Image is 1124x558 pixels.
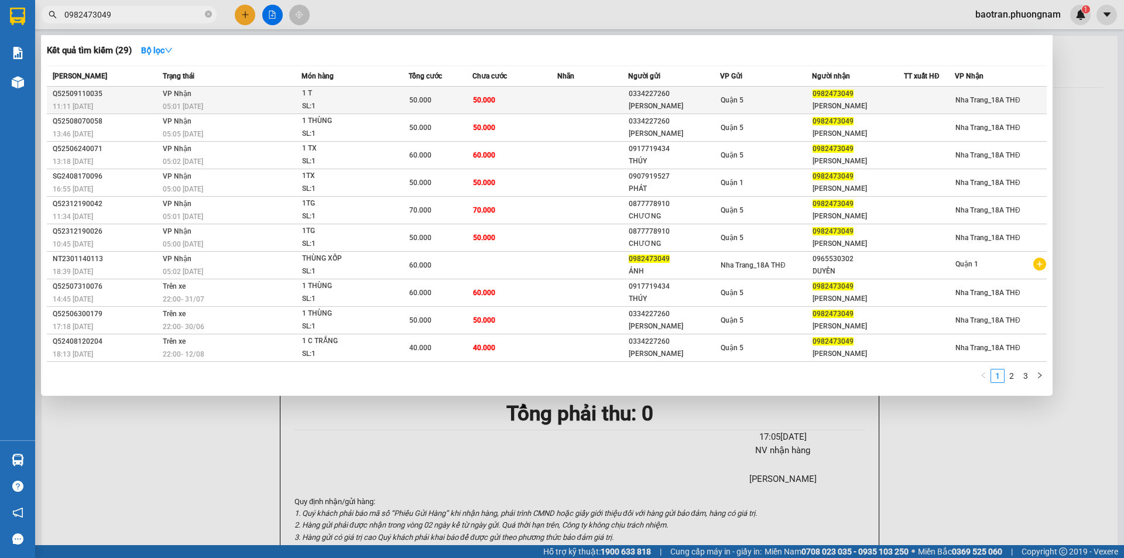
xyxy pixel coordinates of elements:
div: 0334227260 [629,336,719,348]
div: Q52506300179 [53,308,159,320]
div: [PERSON_NAME] [813,100,903,112]
div: 1 TX [302,142,390,155]
span: 40.000 [473,344,495,352]
div: 1TG [302,197,390,210]
span: 13:46 [DATE] [53,130,93,138]
span: 22:00 - 12/08 [163,350,204,358]
span: Nha Trang_18A THĐ [955,234,1020,242]
div: SL: 1 [302,210,390,223]
div: 1 THÙNG [302,280,390,293]
div: SL: 1 [302,183,390,196]
span: Quận 5 [721,151,743,159]
b: [DOMAIN_NAME] [98,44,161,54]
div: SL: 1 [302,293,390,306]
div: THÚY [629,293,719,305]
span: 50.000 [409,179,431,187]
div: THÙNG XỐP [302,252,390,265]
input: Tìm tên, số ĐT hoặc mã đơn [64,8,203,21]
div: ÁNH [629,265,719,278]
span: 50.000 [409,124,431,132]
div: [PERSON_NAME] [629,100,719,112]
span: Nha Trang_18A THĐ [955,96,1020,104]
span: Nha Trang_18A THĐ [955,151,1020,159]
span: 60.000 [473,289,495,297]
span: close-circle [205,9,212,20]
span: Quận 5 [721,316,743,324]
div: [PERSON_NAME] [813,183,903,195]
div: 0877778910 [629,225,719,238]
span: 22:00 - 31/07 [163,295,204,303]
span: VP Nhận [163,172,191,180]
span: 17:18 [DATE] [53,323,93,331]
span: 05:05 [DATE] [163,130,203,138]
span: 50.000 [473,124,495,132]
span: 50.000 [473,234,495,242]
div: [PERSON_NAME] [813,238,903,250]
span: 13:18 [DATE] [53,158,93,166]
span: 50.000 [473,316,495,324]
span: message [12,533,23,545]
span: 0982473049 [813,145,854,153]
span: VP Nhận [163,117,191,125]
div: SL: 1 [302,155,390,168]
div: 0334227260 [629,308,719,320]
span: 60.000 [473,151,495,159]
div: [PERSON_NAME] [629,320,719,333]
span: 50.000 [409,316,431,324]
div: Q52408120204 [53,336,159,348]
span: 70.000 [473,206,495,214]
span: Quận 1 [955,260,978,268]
b: Gửi khách hàng [72,17,116,72]
button: left [976,369,991,383]
span: 05:00 [DATE] [163,185,203,193]
span: Quận 5 [721,124,743,132]
div: 1 C TRẮNG [302,335,390,348]
span: 50.000 [473,179,495,187]
span: Trên xe [163,337,186,345]
div: Q52508070058 [53,115,159,128]
div: 0334227260 [629,115,719,128]
span: VP Nhận [955,72,983,80]
div: 1TX [302,170,390,183]
span: Trên xe [163,282,186,290]
span: Quận 5 [721,234,743,242]
button: right [1033,369,1047,383]
span: 05:00 [DATE] [163,240,203,248]
span: Quận 5 [721,344,743,352]
div: 0917719434 [629,280,719,293]
span: VP Nhận [163,145,191,153]
span: 11:11 [DATE] [53,102,93,111]
span: left [980,372,987,379]
div: CHƯƠNG [629,210,719,222]
span: 18:13 [DATE] [53,350,93,358]
span: VP Nhận [163,200,191,208]
span: VP Nhận [163,90,191,98]
span: VP Gửi [720,72,742,80]
span: 70.000 [409,206,431,214]
span: 05:01 [DATE] [163,102,203,111]
span: Nhãn [557,72,574,80]
img: warehouse-icon [12,454,24,466]
div: Q52312190042 [53,198,159,210]
span: 18:39 [DATE] [53,268,93,276]
div: Q52507310076 [53,280,159,293]
span: TT xuất HĐ [904,72,940,80]
strong: Bộ lọc [141,46,173,55]
div: 0965530302 [813,253,903,265]
img: warehouse-icon [12,76,24,88]
a: 3 [1019,369,1032,382]
div: 0334227260 [629,88,719,100]
span: 05:02 [DATE] [163,268,203,276]
li: 1 [991,369,1005,383]
span: [PERSON_NAME] [53,72,107,80]
span: VP Nhận [163,227,191,235]
span: right [1036,372,1043,379]
li: Previous Page [976,369,991,383]
span: 0982473049 [813,90,854,98]
div: SL: 1 [302,265,390,278]
span: 0982473049 [813,200,854,208]
span: 60.000 [409,261,431,269]
div: NT2301140113 [53,253,159,265]
span: Nha Trang_18A THĐ [955,289,1020,297]
span: Trạng thái [163,72,194,80]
